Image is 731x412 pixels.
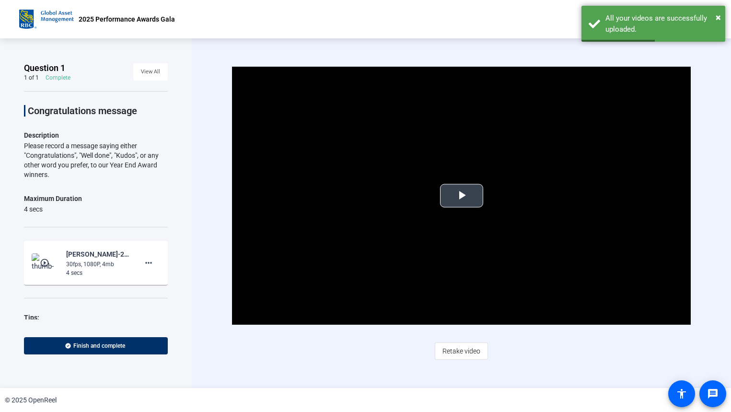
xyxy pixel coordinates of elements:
[28,105,168,117] p: Congratulations message
[24,129,168,141] p: Description
[5,395,57,405] div: © 2025 OpenReel
[24,74,39,82] div: 1 of 1
[143,257,154,269] mat-icon: more_horiz
[32,253,60,272] img: thumb-nail
[24,204,82,214] div: 4 secs
[676,388,687,400] mat-icon: accessibility
[440,184,483,207] button: Play Video
[24,193,82,204] div: Maximum Duration
[707,388,719,400] mat-icon: message
[141,65,160,79] span: View All
[24,312,168,323] div: Tips:
[232,67,690,325] div: Video Player
[40,258,51,268] mat-icon: play_circle_outline
[133,63,168,81] button: View All
[73,342,125,350] span: Finish and complete
[19,10,74,29] img: OpenReel logo
[66,248,130,260] div: [PERSON_NAME]-2025 Performance Awards Gala - Congratul-2025 Performance Awards Gala-1758653697157...
[605,13,718,35] div: All your videos are successfully uploaded.
[24,62,65,74] span: Question 1
[435,342,488,360] button: Retake video
[66,269,130,277] div: 4 secs
[66,260,130,269] div: 30fps, 1080P, 4mb
[46,74,70,82] div: Complete
[716,10,721,24] button: Close
[79,13,175,25] p: 2025 Performance Awards Gala
[716,12,721,23] span: ×
[24,337,168,354] button: Finish and complete
[442,342,480,360] span: Retake video
[24,141,168,179] div: Please record a message saying either "Congratulations", "Well done", "Kudos", or any other word ...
